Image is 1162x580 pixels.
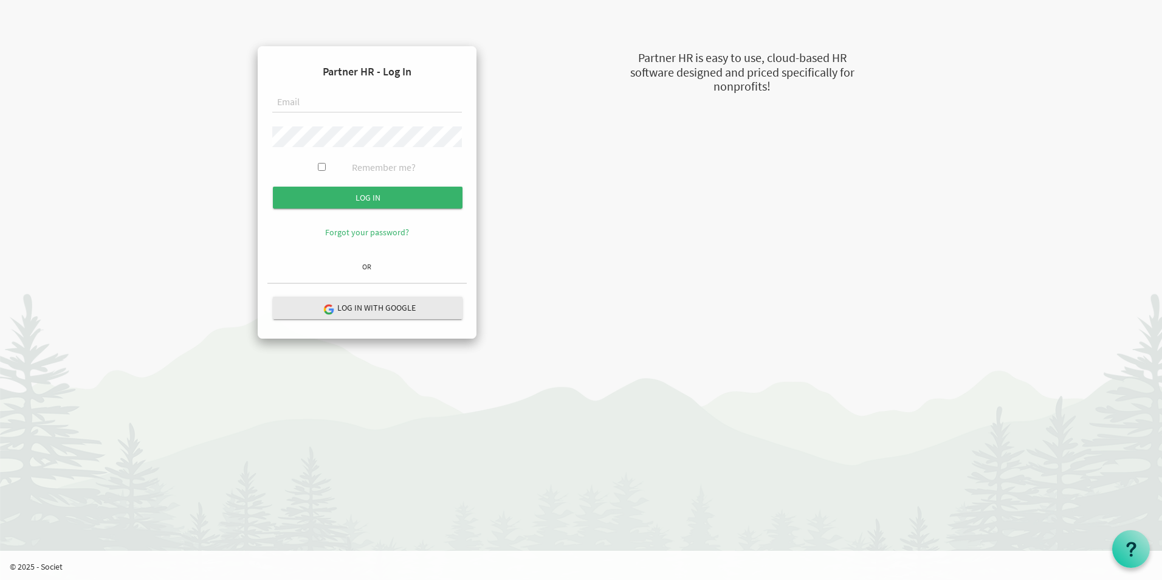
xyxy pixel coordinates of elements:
[267,263,467,271] h6: OR
[10,561,1162,573] p: © 2025 - Societ
[569,78,915,95] div: nonprofits!
[352,161,416,174] label: Remember me?
[569,49,915,67] div: Partner HR is easy to use, cloud-based HR
[273,187,462,209] input: Log in
[272,92,462,113] input: Email
[569,64,915,81] div: software designed and priced specifically for
[273,297,462,319] button: Log in with Google
[323,303,334,314] img: google-logo.png
[267,56,467,88] h4: Partner HR - Log In
[325,227,409,238] a: Forgot your password?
